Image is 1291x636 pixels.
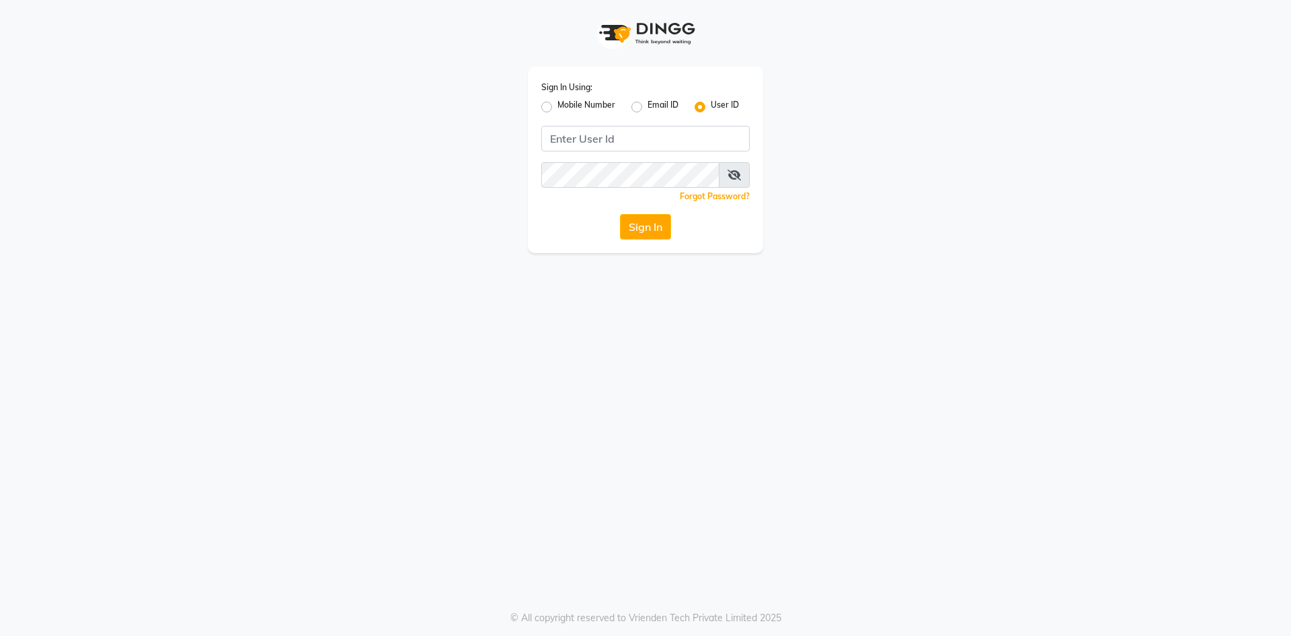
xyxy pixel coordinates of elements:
label: Sign In Using: [541,81,592,94]
label: Mobile Number [557,99,615,115]
button: Sign In [620,214,671,240]
img: logo1.svg [592,13,699,53]
input: Username [541,126,750,151]
label: Email ID [648,99,678,115]
a: Forgot Password? [680,191,750,201]
input: Username [541,162,719,188]
label: User ID [711,99,739,115]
